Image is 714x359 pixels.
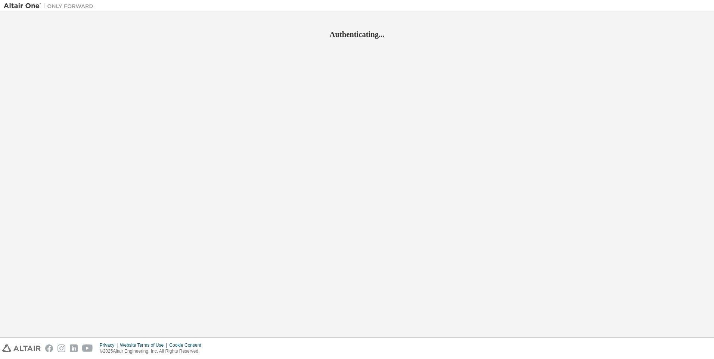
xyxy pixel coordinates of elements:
[45,344,53,352] img: facebook.svg
[100,348,206,355] p: © 2025 Altair Engineering, Inc. All Rights Reserved.
[4,2,97,10] img: Altair One
[70,344,78,352] img: linkedin.svg
[4,29,710,39] h2: Authenticating...
[169,342,205,348] div: Cookie Consent
[120,342,169,348] div: Website Terms of Use
[58,344,65,352] img: instagram.svg
[82,344,93,352] img: youtube.svg
[2,344,41,352] img: altair_logo.svg
[100,342,120,348] div: Privacy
